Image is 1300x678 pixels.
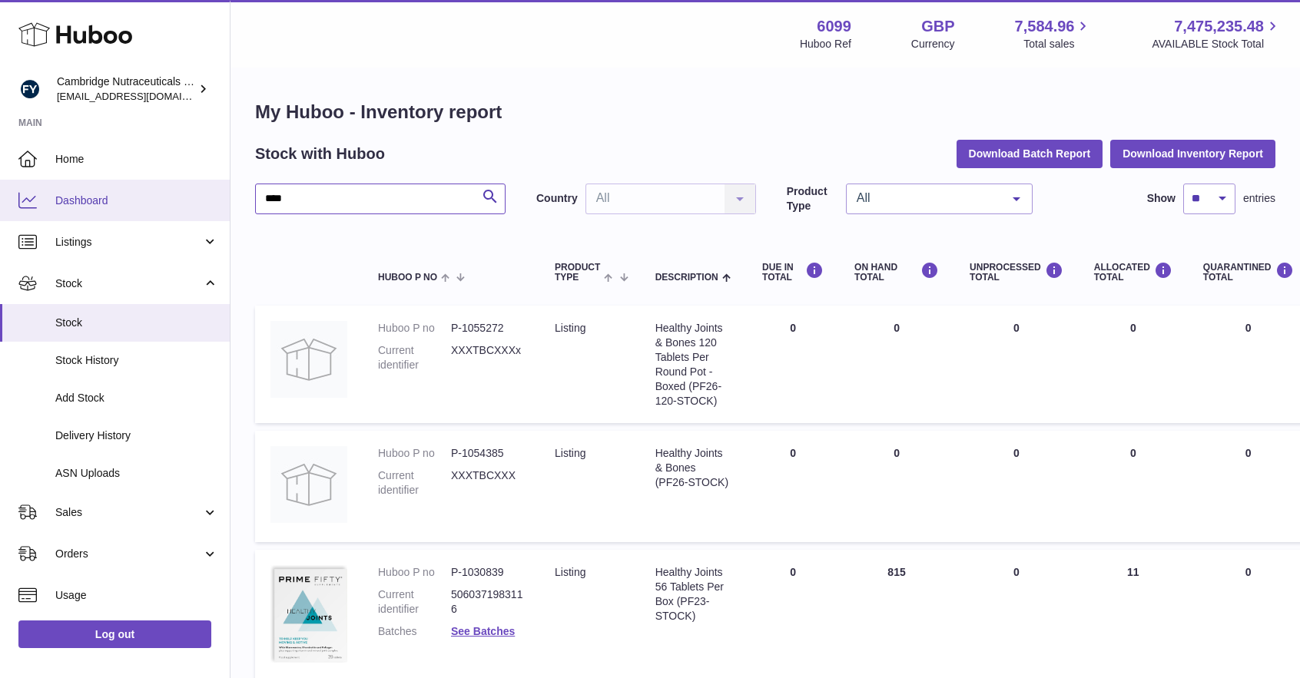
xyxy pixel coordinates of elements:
[839,306,954,423] td: 0
[1245,447,1252,459] span: 0
[800,37,851,51] div: Huboo Ref
[555,263,600,283] span: Product Type
[57,74,195,104] div: Cambridge Nutraceuticals Ltd
[451,321,524,336] dd: P-1055272
[378,468,451,498] dt: Current identifier
[18,620,211,648] a: Log out
[55,588,218,603] span: Usage
[378,565,451,580] dt: Huboo P no
[1023,37,1092,51] span: Total sales
[55,353,218,368] span: Stock History
[655,565,731,623] div: Healthy Joints 56 Tablets Per Box (PF23-STOCK)
[451,587,524,617] dd: 5060371983116
[55,235,202,250] span: Listings
[954,431,1079,542] td: 0
[55,547,202,561] span: Orders
[787,184,838,213] label: Product Type
[957,140,1103,167] button: Download Batch Report
[378,624,451,639] dt: Batches
[451,625,515,637] a: See Batches
[536,191,578,206] label: Country
[1094,262,1172,283] div: ALLOCATED Total
[255,144,385,164] h2: Stock with Huboo
[1147,191,1176,206] label: Show
[1243,191,1275,206] span: entries
[954,306,1079,423] td: 0
[57,90,226,102] span: [EMAIL_ADDRESS][DOMAIN_NAME]
[854,262,939,283] div: ON HAND Total
[1015,16,1075,37] span: 7,584.96
[378,446,451,461] dt: Huboo P no
[555,322,585,334] span: listing
[1203,262,1294,283] div: QUARANTINED Total
[1079,431,1188,542] td: 0
[1079,306,1188,423] td: 0
[839,431,954,542] td: 0
[655,321,731,408] div: Healthy Joints & Bones 120 Tablets Per Round Pot - Boxed (PF26-120-STOCK)
[1245,322,1252,334] span: 0
[1110,140,1275,167] button: Download Inventory Report
[378,273,437,283] span: Huboo P no
[18,78,41,101] img: huboo@camnutra.com
[921,16,954,37] strong: GBP
[1152,16,1282,51] a: 7,475,235.48 AVAILABLE Stock Total
[970,262,1063,283] div: UNPROCESSED Total
[378,321,451,336] dt: Huboo P no
[655,446,731,490] div: Healthy Joints & Bones (PF26-STOCK)
[911,37,955,51] div: Currency
[255,100,1275,124] h1: My Huboo - Inventory report
[762,262,824,283] div: DUE IN TOTAL
[378,587,451,617] dt: Current identifier
[817,16,851,37] strong: 6099
[747,306,839,423] td: 0
[1174,16,1264,37] span: 7,475,235.48
[747,431,839,542] td: 0
[55,152,218,167] span: Home
[270,446,347,523] img: product image
[555,447,585,459] span: listing
[270,321,347,398] img: product image
[55,276,202,291] span: Stock
[1015,16,1093,51] a: 7,584.96 Total sales
[451,343,524,372] dd: XXXTBCXXXx
[451,565,524,580] dd: P-1030839
[55,391,218,405] span: Add Stock
[55,428,218,443] span: Delivery History
[451,468,524,498] dd: XXXTBCXXX
[55,193,218,208] span: Dashboard
[270,565,347,662] img: product image
[853,190,1001,206] span: All
[451,446,524,461] dd: P-1054385
[555,566,585,578] span: listing
[55,316,218,330] span: Stock
[655,273,718,283] span: Description
[378,343,451,372] dt: Current identifier
[1152,37,1282,51] span: AVAILABLE Stock Total
[1245,566,1252,578] span: 0
[55,466,218,481] span: ASN Uploads
[55,505,202,520] span: Sales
